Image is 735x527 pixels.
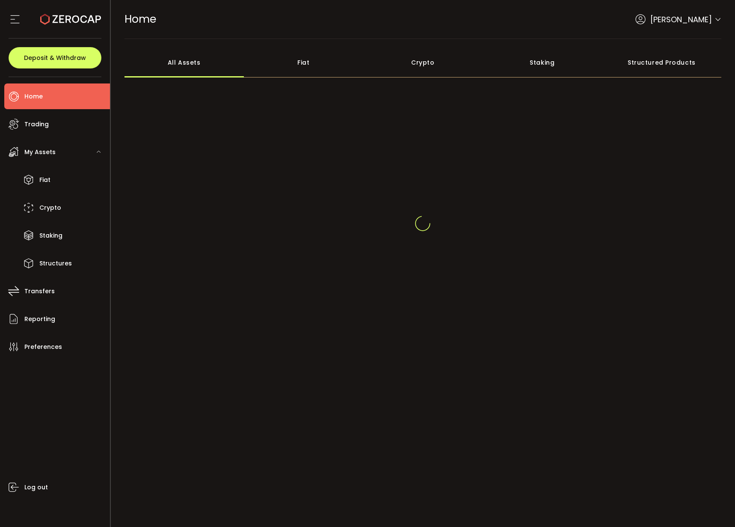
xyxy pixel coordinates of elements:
[124,12,156,27] span: Home
[39,229,62,242] span: Staking
[363,48,483,77] div: Crypto
[39,257,72,270] span: Structures
[124,48,244,77] div: All Assets
[9,47,101,68] button: Deposit & Withdraw
[24,118,49,131] span: Trading
[244,48,363,77] div: Fiat
[24,285,55,298] span: Transfers
[602,48,721,77] div: Structured Products
[650,14,712,25] span: [PERSON_NAME]
[24,90,43,103] span: Home
[39,202,61,214] span: Crypto
[39,174,50,186] span: Fiat
[483,48,602,77] div: Staking
[24,55,86,61] span: Deposit & Withdraw
[24,341,62,353] span: Preferences
[24,146,56,158] span: My Assets
[24,313,55,325] span: Reporting
[24,481,48,494] span: Log out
